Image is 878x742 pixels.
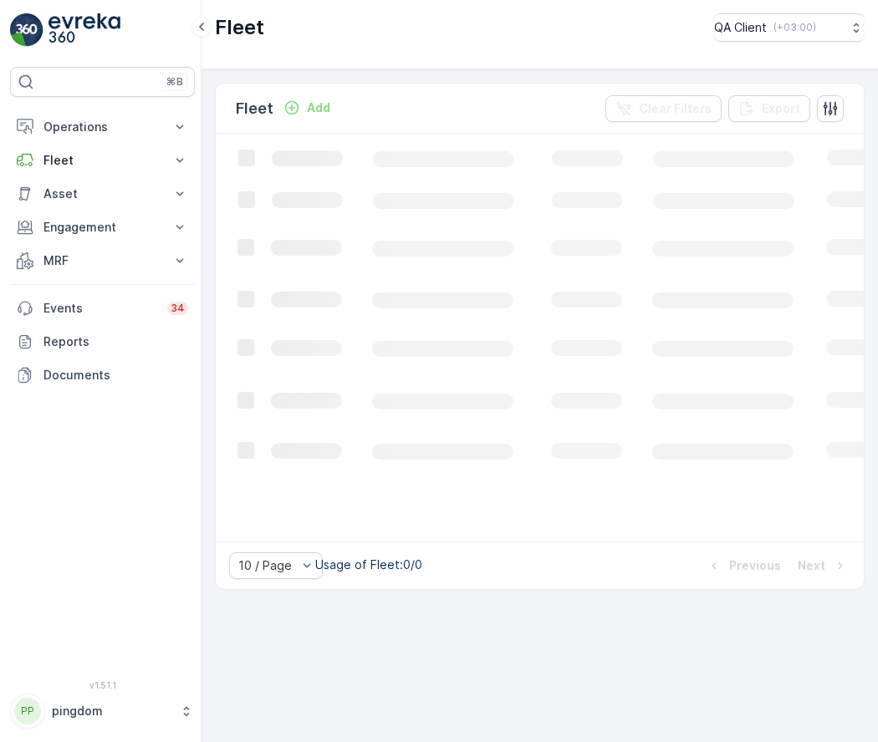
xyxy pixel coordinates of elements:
[43,252,161,269] p: MRF
[43,300,157,317] p: Events
[10,144,195,177] button: Fleet
[10,292,195,325] a: Events34
[52,703,171,719] p: pingdom
[729,557,781,574] p: Previous
[10,325,195,358] a: Reports
[277,98,337,118] button: Add
[605,95,722,122] button: Clear Filters
[10,110,195,144] button: Operations
[43,367,188,384] p: Documents
[728,95,810,122] button: Export
[43,152,161,169] p: Fleet
[307,99,330,116] p: Add
[773,21,816,34] p: ( +03:00 )
[10,211,195,244] button: Engagement
[704,556,783,576] button: Previous
[798,557,825,574] p: Next
[166,75,183,89] p: ⌘B
[315,556,422,573] p: Usage of Fleet : 0/0
[10,177,195,211] button: Asset
[14,698,41,724] div: PP
[762,100,800,117] p: Export
[10,680,195,690] span: v 1.51.1
[10,358,195,392] a: Documents
[215,14,264,41] p: Fleet
[43,219,161,236] p: Engagement
[639,100,712,117] p: Clear Filters
[10,244,195,277] button: MRF
[43,333,188,350] p: Reports
[43,119,161,135] p: Operations
[10,694,195,729] button: PPpingdom
[10,13,43,47] img: logo
[43,185,161,202] p: Asset
[171,302,185,315] p: 34
[714,19,767,36] p: QA Client
[48,13,120,47] img: logo_light-DOdMpM7g.png
[796,556,850,576] button: Next
[714,13,865,42] button: QA Client(+03:00)
[236,97,273,120] p: Fleet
